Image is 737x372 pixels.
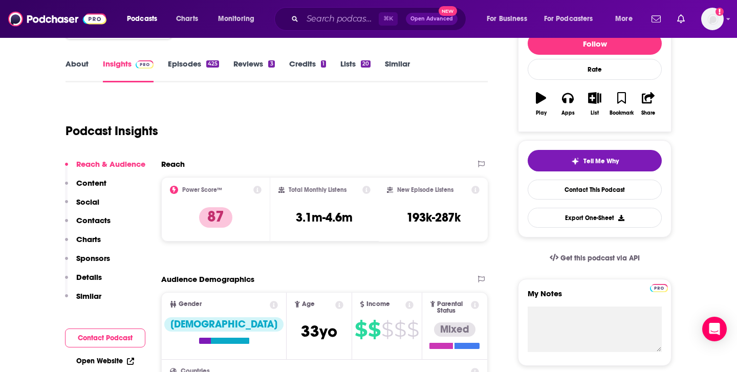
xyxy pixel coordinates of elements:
button: Details [65,272,102,291]
p: 87 [199,207,232,228]
a: Get this podcast via API [541,246,648,271]
button: open menu [608,11,645,27]
a: Contact This Podcast [528,180,662,200]
button: Bookmark [608,85,635,122]
button: Similar [65,291,101,310]
p: Similar [76,291,101,301]
div: [DEMOGRAPHIC_DATA] [164,317,284,332]
h2: Audience Demographics [161,274,254,284]
svg: Add a profile image [716,8,724,16]
button: Show profile menu [701,8,724,30]
div: 425 [206,60,219,68]
span: ⌘ K [379,12,398,26]
input: Search podcasts, credits, & more... [302,11,379,27]
button: List [581,85,608,122]
button: Share [635,85,662,122]
span: Podcasts [127,12,157,26]
a: Pro website [650,282,668,292]
span: For Podcasters [544,12,593,26]
button: Export One-Sheet [528,208,662,228]
h3: 193k-287k [406,210,461,225]
img: Podchaser Pro [650,284,668,292]
div: Share [641,110,655,116]
button: open menu [120,11,170,27]
button: Contact Podcast [65,329,145,347]
a: Charts [169,11,204,27]
h2: Total Monthly Listens [289,186,346,193]
span: For Business [487,12,527,26]
p: Details [76,272,102,282]
span: Age [302,301,315,308]
span: $ [355,321,367,338]
a: Episodes425 [168,59,219,82]
h1: Podcast Insights [66,123,158,139]
p: Reach & Audience [76,159,145,169]
h2: New Episode Listens [397,186,453,193]
div: Rate [528,59,662,80]
div: List [591,110,599,116]
button: Social [65,197,99,216]
span: Logged in as AmberTina [701,8,724,30]
h3: 3.1m-4.6m [296,210,353,225]
p: Content [76,178,106,188]
p: Contacts [76,215,111,225]
span: $ [394,321,406,338]
a: Lists20 [340,59,371,82]
span: $ [407,321,419,338]
span: Tell Me Why [583,157,619,165]
div: Mixed [434,322,475,337]
button: Content [65,178,106,197]
button: Apps [554,85,581,122]
p: Social [76,197,99,207]
h2: Reach [161,159,185,169]
button: open menu [211,11,268,27]
button: tell me why sparkleTell Me Why [528,150,662,171]
button: Charts [65,234,101,253]
button: Follow [528,32,662,55]
button: Reach & Audience [65,159,145,178]
a: Credits1 [289,59,326,82]
a: InsightsPodchaser Pro [103,59,154,82]
a: Show notifications dropdown [673,10,689,28]
p: Charts [76,234,101,244]
div: 20 [361,60,371,68]
p: Sponsors [76,253,110,263]
span: Parental Status [437,301,469,314]
span: Gender [179,301,202,308]
span: New [439,6,457,16]
button: open menu [537,11,608,27]
a: Open Website [76,357,134,365]
span: Open Advanced [410,16,453,21]
div: Open Intercom Messenger [702,317,727,341]
a: About [66,59,89,82]
button: Open AdvancedNew [406,13,458,25]
span: Income [366,301,390,308]
button: Contacts [65,215,111,234]
button: Play [528,85,554,122]
div: Apps [561,110,575,116]
span: 33 yo [301,321,337,341]
a: Show notifications dropdown [647,10,665,28]
span: $ [381,321,393,338]
span: $ [368,321,380,338]
label: My Notes [528,289,662,307]
div: Bookmark [610,110,634,116]
a: Similar [385,59,410,82]
button: Sponsors [65,253,110,272]
h2: Power Score™ [182,186,222,193]
img: Podchaser Pro [136,60,154,69]
button: open menu [480,11,540,27]
div: 1 [321,60,326,68]
span: Charts [176,12,198,26]
span: Monitoring [218,12,254,26]
div: 3 [268,60,274,68]
span: More [615,12,633,26]
img: Podchaser - Follow, Share and Rate Podcasts [8,9,106,29]
div: Play [536,110,547,116]
img: User Profile [701,8,724,30]
img: tell me why sparkle [571,157,579,165]
a: Reviews3 [233,59,274,82]
span: Get this podcast via API [560,254,640,262]
div: Search podcasts, credits, & more... [284,7,476,31]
